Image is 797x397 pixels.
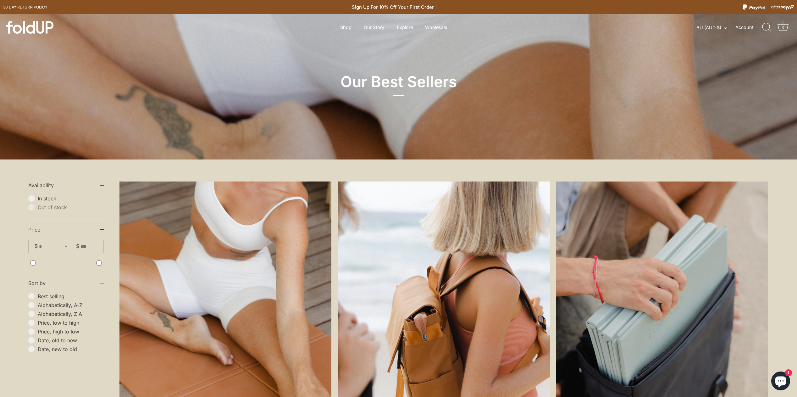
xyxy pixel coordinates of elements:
span: Price, low to high [38,320,104,326]
span: Best selling [38,293,104,299]
a: Account [735,24,765,31]
a: Our Story [358,21,390,33]
input: From [39,240,62,253]
summary: Price [28,220,104,240]
summary: Availability [28,175,104,195]
span: Out of stock [38,204,104,210]
span: Date, new to old [38,346,104,352]
span: Alphabetically, A-Z [38,302,104,308]
summary: Sort by [28,273,104,293]
a: Shop [335,21,357,33]
a: Cart [776,20,790,34]
img: foldUP [6,21,53,34]
span: In stock [38,195,104,202]
div: Primary navigation [325,21,463,33]
div: 0 [780,24,786,31]
a: Wholesale [420,21,453,33]
a: Search [760,20,774,34]
a: foldUP [6,21,97,34]
span: $ [35,243,38,249]
span: $ [76,243,79,249]
span: Alphabetically, Z-A [38,311,104,317]
h1: Our Best Sellers [293,72,504,96]
a: 30 day Return policy [3,3,47,11]
a: Explore [391,21,418,33]
button: AU (AUD $) [696,25,734,31]
span: Date, old to new [38,337,104,344]
span: Price, high to low [38,328,104,335]
inbox-online-store-chat: Shopify online store chat [769,372,792,392]
input: To [80,240,103,253]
